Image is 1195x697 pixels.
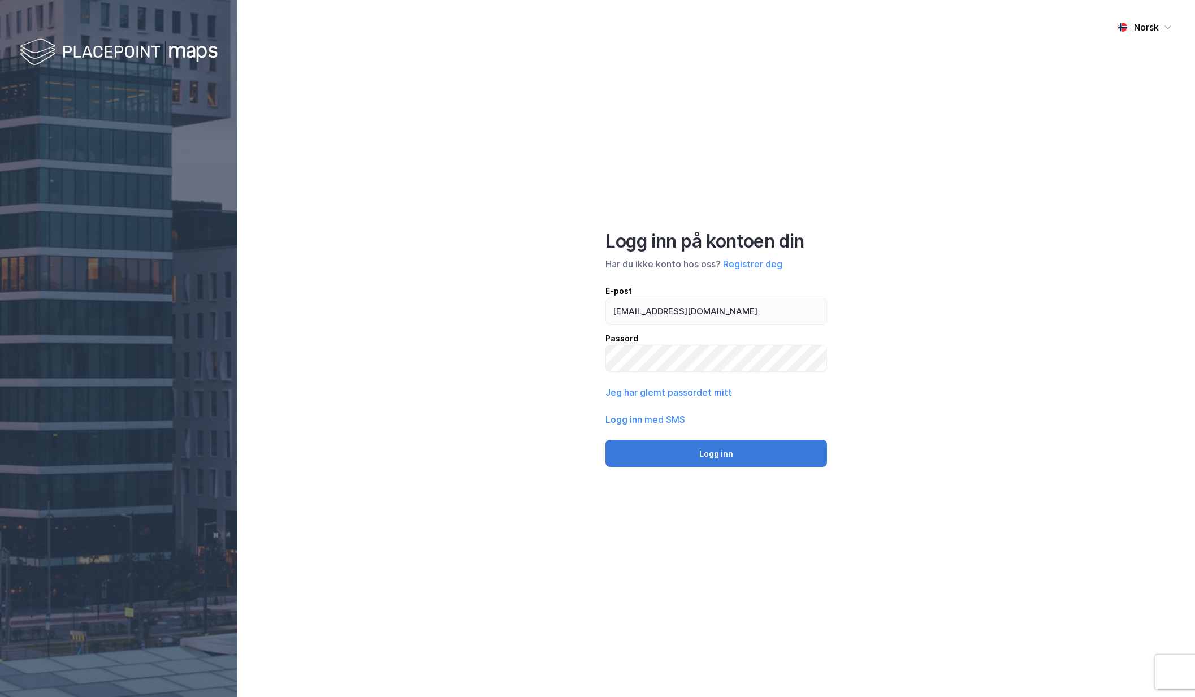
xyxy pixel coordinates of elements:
[723,257,782,271] button: Registrer deg
[1138,643,1195,697] iframe: Chat Widget
[605,332,827,345] div: Passord
[1134,20,1159,34] div: Norsk
[605,230,827,253] div: Logg inn på kontoen din
[1138,643,1195,697] div: Kontrollprogram for chat
[20,36,218,70] img: logo-white.f07954bde2210d2a523dddb988cd2aa7.svg
[605,257,827,271] div: Har du ikke konto hos oss?
[605,284,827,298] div: E-post
[605,413,685,426] button: Logg inn med SMS
[605,440,827,467] button: Logg inn
[605,386,732,399] button: Jeg har glemt passordet mitt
